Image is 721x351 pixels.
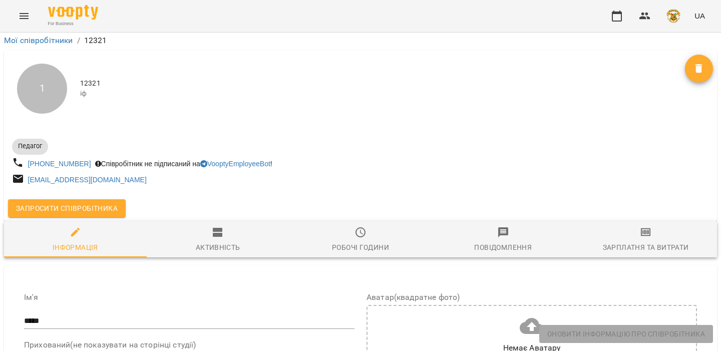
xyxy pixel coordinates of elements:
span: Педагог [12,142,48,151]
a: Мої співробітники [4,36,73,45]
button: Видалити [685,55,713,83]
span: UA [694,11,705,21]
p: 12321 [84,35,107,47]
img: e4fadf5fdc8e1f4c6887bfc6431a60f1.png [666,9,680,23]
li: / [77,35,80,47]
div: Робочі години [332,241,389,253]
button: Menu [12,4,36,28]
div: Активність [196,241,240,253]
nav: breadcrumb [4,35,717,47]
div: Повідомлення [474,241,532,253]
img: Voopty Logo [48,5,98,20]
label: Ім'я [24,293,354,301]
div: Співробітник не підписаний на ! [93,157,274,171]
button: Запросити співробітника [8,199,126,217]
div: Інформація [53,241,98,253]
label: Прихований(не показувати на сторінці студії) [24,341,354,349]
a: [EMAIL_ADDRESS][DOMAIN_NAME] [28,176,147,184]
a: VooptyEmployeeBot [200,160,270,168]
span: For Business [48,21,98,27]
span: Запросити співробітника [16,202,118,214]
button: UA [690,7,709,25]
div: 1 [17,64,67,114]
label: Аватар(квадратне фото) [367,293,697,301]
span: іф [80,89,685,99]
span: 12321 [80,79,685,89]
a: [PHONE_NUMBER] [28,160,91,168]
div: Зарплатня та Витрати [603,241,689,253]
